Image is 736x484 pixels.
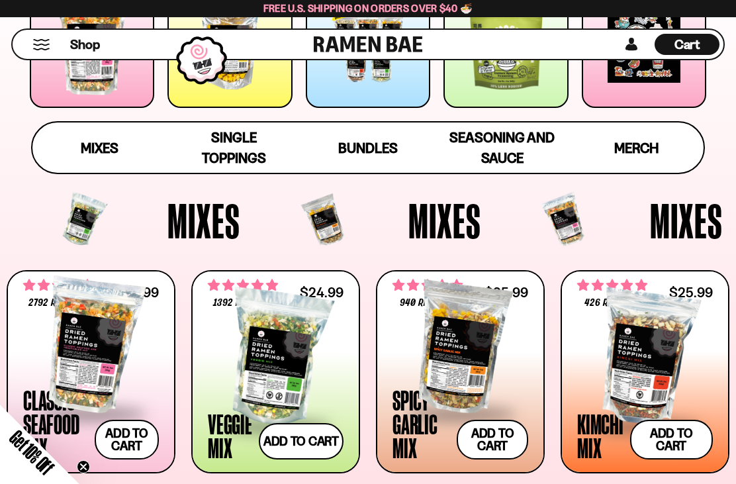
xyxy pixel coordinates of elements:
div: Kimchi Mix [577,412,623,460]
a: 4.76 stars 1392 reviews $24.99 Veggie Mix Add to cart [191,270,360,473]
a: Bundles [301,122,436,173]
span: Mixes [650,196,723,245]
span: 4.75 stars [392,277,463,294]
span: Merch [614,140,659,156]
button: Mobile Menu Trigger [32,39,50,50]
button: Add to cart [457,420,528,460]
span: Mixes [167,196,240,245]
span: Cart [674,36,700,52]
span: 4.76 stars [208,277,278,294]
div: $25.99 [669,286,713,299]
a: 4.75 stars 940 reviews $25.99 Spicy Garlic Mix Add to cart [376,270,545,473]
div: Veggie Mix [208,412,252,460]
a: Seasoning and Sauce [435,122,569,173]
span: Mixes [408,196,481,245]
span: Shop [70,36,100,54]
a: Cart [655,30,719,59]
a: Single Toppings [167,122,301,173]
span: Mixes [81,140,118,156]
button: Add to cart [95,420,159,460]
a: Shop [70,34,100,55]
span: Single Toppings [202,129,266,166]
button: Add to cart [259,423,344,460]
button: Close teaser [77,460,90,473]
div: Spicy Garlic Mix [392,388,450,460]
div: $24.99 [300,286,344,299]
a: Mixes [32,122,167,173]
span: 4.68 stars [23,277,93,294]
span: Free U.S. Shipping on Orders over $40 🍜 [263,2,473,15]
a: Merch [569,122,704,173]
span: Get 10% Off [6,426,58,478]
a: 4.68 stars 2792 reviews $26.99 Classic Seafood Mix Add to cart [7,270,175,473]
button: Add to cart [630,420,713,460]
span: Bundles [338,140,398,156]
span: Seasoning and Sauce [449,129,555,166]
span: 4.76 stars [577,277,647,294]
a: 4.76 stars 426 reviews $25.99 Kimchi Mix Add to cart [561,270,729,473]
